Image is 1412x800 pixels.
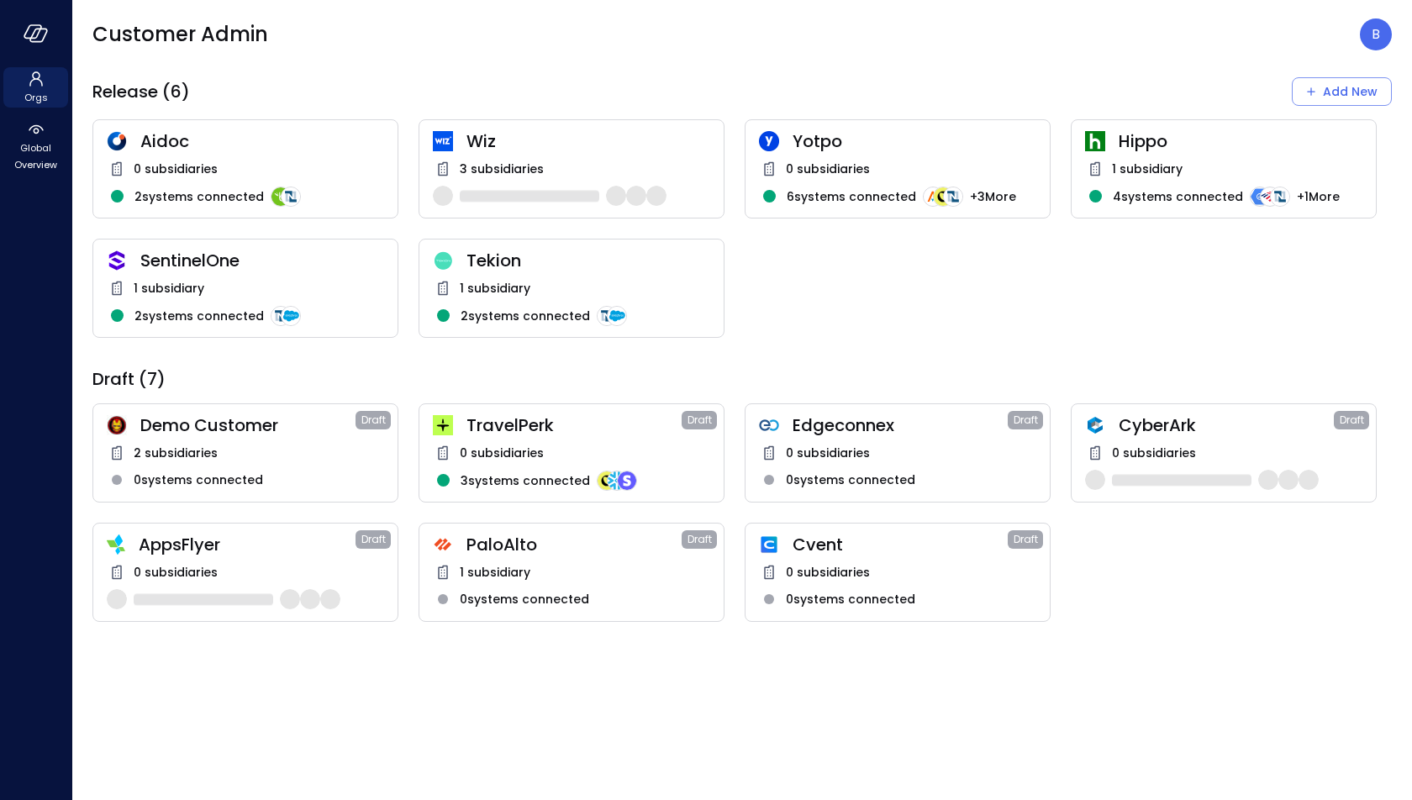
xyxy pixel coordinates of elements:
[1085,131,1105,151] img: ynjrjpaiymlkbkxtflmu
[1014,412,1038,429] span: Draft
[923,187,943,207] img: integration-logo
[92,81,190,103] span: Release (6)
[92,21,268,48] span: Customer Admin
[688,412,712,429] span: Draft
[461,307,590,325] span: 2 systems connected
[433,415,453,435] img: euz2wel6fvrjeyhjwgr9
[466,250,710,271] span: Tekion
[1112,160,1183,178] span: 1 subsidiary
[460,279,530,297] span: 1 subsidiary
[607,306,627,326] img: integration-logo
[617,471,637,491] img: integration-logo
[107,131,127,151] img: hddnet8eoxqedtuhlo6i
[134,307,264,325] span: 2 systems connected
[1270,187,1290,207] img: integration-logo
[597,471,617,491] img: integration-logo
[933,187,953,207] img: integration-logo
[759,415,779,435] img: gkfkl11jtdpupy4uruhy
[466,414,682,436] span: TravelPerk
[786,590,915,608] span: 0 systems connected
[1119,130,1362,152] span: Hippo
[1297,187,1340,206] span: + 1 More
[688,531,712,548] span: Draft
[1112,444,1196,462] span: 0 subsidiaries
[607,471,627,491] img: integration-logo
[466,534,682,555] span: PaloAlto
[793,414,1008,436] span: Edgeconnex
[92,368,166,390] span: Draft (7)
[361,531,386,548] span: Draft
[3,118,68,175] div: Global Overview
[134,160,218,178] span: 0 subsidiaries
[786,444,870,462] span: 0 subsidiaries
[970,187,1016,206] span: + 3 More
[466,130,710,152] span: Wiz
[943,187,963,207] img: integration-logo
[786,563,870,582] span: 0 subsidiaries
[134,444,218,462] span: 2 subsidiaries
[1340,412,1364,429] span: Draft
[787,187,916,206] span: 6 systems connected
[759,131,779,151] img: rosehlgmm5jjurozkspi
[361,412,386,429] span: Draft
[1323,82,1378,103] div: Add New
[281,187,301,207] img: integration-logo
[107,250,127,271] img: oujisyhxiqy1h0xilnqx
[1292,77,1392,106] button: Add New
[786,471,915,489] span: 0 systems connected
[786,160,870,178] span: 0 subsidiaries
[460,444,544,462] span: 0 subsidiaries
[1372,24,1380,45] p: B
[460,590,589,608] span: 0 systems connected
[1014,531,1038,548] span: Draft
[139,534,356,555] span: AppsFlyer
[1260,187,1280,207] img: integration-logo
[460,160,544,178] span: 3 subsidiaries
[597,306,617,326] img: integration-logo
[140,130,384,152] span: Aidoc
[433,534,453,555] img: hs4uxyqbml240cwf4com
[3,67,68,108] div: Orgs
[134,279,204,297] span: 1 subsidiary
[433,251,453,271] img: dweq851rzgflucm4u1c8
[134,187,264,206] span: 2 systems connected
[793,130,1036,152] span: Yotpo
[107,415,127,435] img: scnakozdowacoarmaydw
[460,563,530,582] span: 1 subsidiary
[271,306,291,326] img: integration-logo
[134,563,218,582] span: 0 subsidiaries
[1113,187,1243,206] span: 4 systems connected
[140,250,384,271] span: SentinelOne
[140,414,356,436] span: Demo Customer
[107,534,125,555] img: zbmm8o9awxf8yv3ehdzf
[1292,77,1392,106] div: Add New Organization
[461,471,590,490] span: 3 systems connected
[10,139,61,173] span: Global Overview
[759,534,779,555] img: dffl40ddomgeofigsm5p
[433,131,453,151] img: cfcvbyzhwvtbhao628kj
[1360,18,1392,50] div: Boaz
[281,306,301,326] img: integration-logo
[1085,415,1105,435] img: a5he5ildahzqx8n3jb8t
[271,187,291,207] img: integration-logo
[793,534,1008,555] span: Cvent
[1250,187,1270,207] img: integration-logo
[24,89,48,106] span: Orgs
[1119,414,1334,436] span: CyberArk
[134,471,263,489] span: 0 systems connected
